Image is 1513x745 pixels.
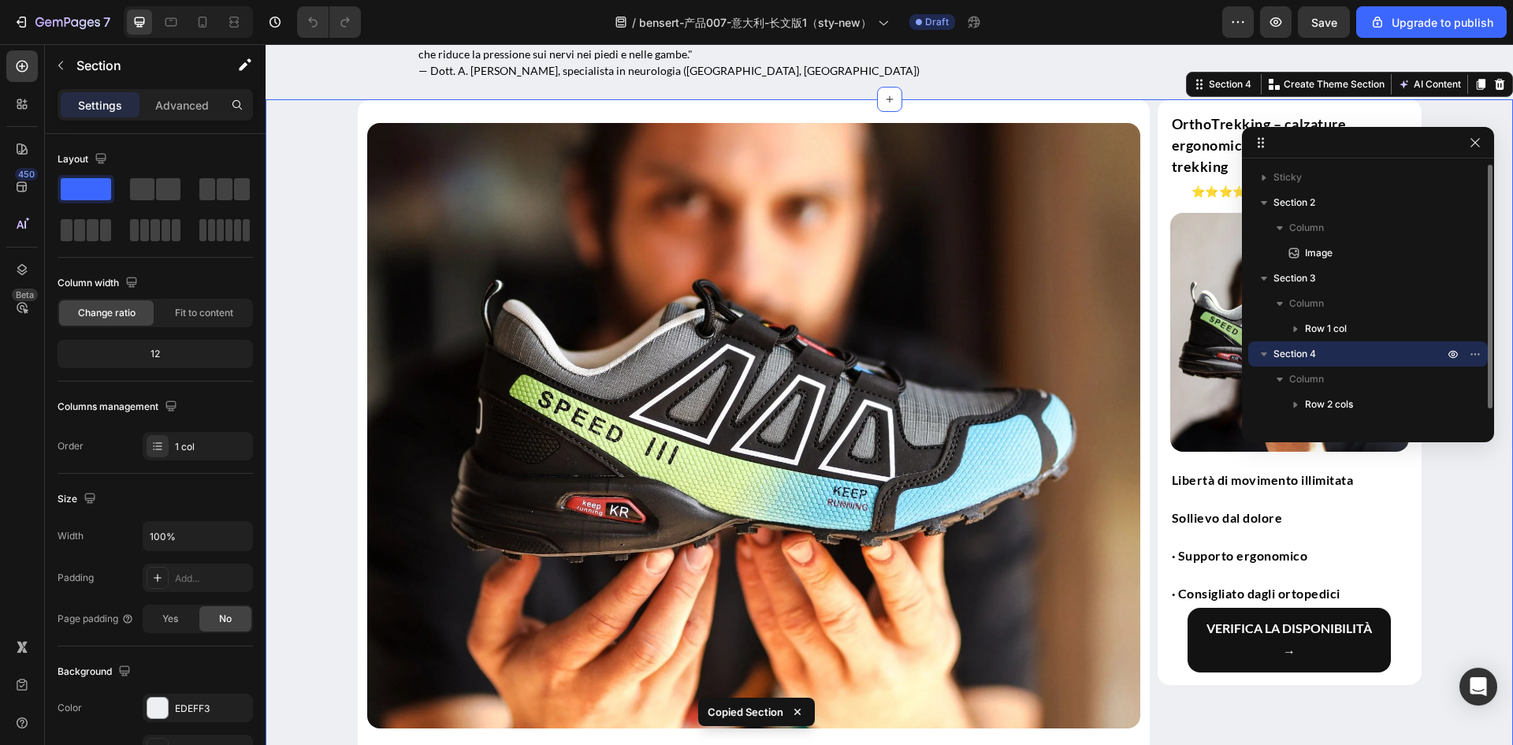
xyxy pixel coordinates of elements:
strong: · Supporto ergonomico [906,504,1043,519]
div: Add... [175,572,249,586]
span: Section 3 [1273,270,1316,286]
span: Section 5 [1273,422,1315,438]
p: Copied Section [708,704,783,720]
button: 7 [6,6,117,38]
strong: · Consigliato dagli ortopedici [906,542,1075,557]
div: Color [58,701,82,715]
img: gempages_581580617460745129-46d038c1-1d73-41f6-901c-44d3104fb0e0.jpg [905,169,1143,408]
div: Padding [58,571,94,585]
span: No [219,612,232,626]
div: 450 [15,168,38,181]
p: Advanced [155,97,209,114]
strong: Verifica la disponibilità [941,576,1106,591]
div: Order [58,439,84,453]
div: EDEFF3 [175,702,249,716]
span: Save [1311,16,1337,29]
span: Fit to content [175,306,233,320]
strong: → [1017,599,1030,614]
div: Upgrade to publish [1370,14,1493,31]
div: 1 col [175,440,249,454]
div: Column width [58,273,141,294]
span: Image [1305,245,1333,261]
span: Column [1289,296,1324,311]
img: gempages_581580617460745129-47c89b96-5d7b-4951-9c0f-4df36db100eb.jpg [102,79,875,684]
strong: 4.9 | 6.271 recensioni [994,140,1121,155]
span: Sticky [1273,169,1302,185]
iframe: Design area [266,44,1513,745]
span: Section 2 [1273,195,1315,210]
span: Yes [162,612,178,626]
strong: OrthoTrekking – calzature ergonomiche per escursionismo e trekking [906,71,1128,131]
span: Column [1289,220,1324,236]
strong: ⭐⭐⭐⭐⭐ [926,140,995,155]
p: Section [76,56,206,75]
strong: Sollievo dal dolore [906,466,1017,481]
div: Background [58,661,134,683]
p: 7 [103,13,110,32]
p: Create Theme Section [1018,33,1119,47]
span: Change ratio [78,306,136,320]
span: Section 4 [1273,346,1316,362]
div: Width [58,529,84,543]
span: Column [1289,371,1324,387]
div: Open Intercom Messenger [1459,668,1497,706]
span: Row 1 col [1305,321,1347,337]
span: bensert-产品007-意大利-长文版1（sty-new） [639,14,872,31]
div: Page padding [58,612,134,626]
button: AI Content [1129,31,1199,50]
button: Save [1298,6,1350,38]
div: 12 [61,343,250,365]
span: / [632,14,636,31]
input: Auto [143,522,252,550]
div: Layout [58,149,110,170]
p: Settings [78,97,122,114]
div: Size [58,489,99,510]
div: Undo/Redo [297,6,361,38]
button: Upgrade to publish [1356,6,1507,38]
span: Draft [925,15,949,29]
strong: Libertà di movimento illimitata [906,428,1088,443]
div: Section 4 [940,33,989,47]
div: Beta [12,289,38,301]
div: Columns management [58,397,180,418]
span: Row 2 cols [1305,397,1353,412]
a: Verifica la disponibilità→ [922,564,1125,628]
